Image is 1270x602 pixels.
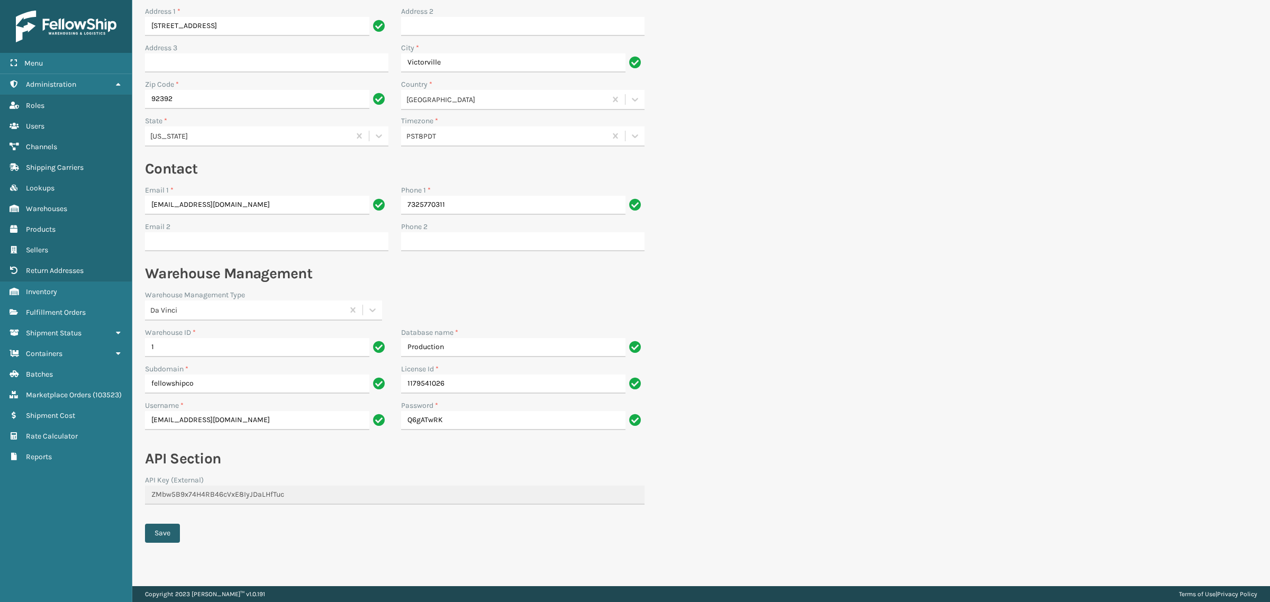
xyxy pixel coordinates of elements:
label: API Key (External) [145,475,204,486]
label: Subdomain [145,363,188,375]
span: Containers [26,349,62,358]
span: Fulfillment Orders [26,308,86,317]
span: Return Addresses [26,266,84,275]
p: Copyright 2023 [PERSON_NAME]™ v 1.0.191 [145,586,265,602]
span: Marketplace Orders [26,390,91,399]
span: Shipment Cost [26,411,75,420]
span: ( 103523 ) [93,390,122,399]
label: Zip Code [145,79,179,90]
label: Country [401,79,432,90]
div: [GEOGRAPHIC_DATA] [406,94,607,105]
div: PST8PDT [406,130,607,141]
div: | [1179,586,1257,602]
label: Address 3 [145,42,177,53]
h2: Warehouse Management [145,264,645,283]
a: Terms of Use [1179,590,1215,598]
span: Batches [26,370,53,379]
img: logo [16,11,116,42]
label: Warehouse Management Type [145,289,245,300]
label: Address 2 [401,6,433,17]
span: Sellers [26,245,48,254]
span: Menu [24,59,43,68]
label: Address 1 [145,6,180,17]
label: City [401,42,419,53]
h2: API Section [145,449,645,468]
label: Password [401,400,438,411]
label: Phone 1 [401,185,431,196]
label: Warehouse ID [145,327,196,338]
span: Roles [26,101,44,110]
button: Save [145,524,180,543]
span: Inventory [26,287,57,296]
span: Administration [26,80,76,89]
span: Shipment Status [26,329,81,338]
span: Users [26,122,44,131]
label: Timezone [401,115,438,126]
span: Warehouses [26,204,67,213]
a: Privacy Policy [1217,590,1257,598]
label: Email 1 [145,185,174,196]
span: Lookups [26,184,55,193]
div: [US_STATE] [150,130,351,141]
div: Da Vinci [150,304,344,315]
span: Channels [26,142,57,151]
span: Reports [26,452,52,461]
span: Products [26,225,56,234]
label: License Id [401,363,439,375]
span: Rate Calculator [26,432,78,441]
label: State [145,115,167,126]
label: Username [145,400,184,411]
label: Database name [401,327,458,338]
h2: Contact [145,159,645,178]
span: Shipping Carriers [26,163,84,172]
label: Phone 2 [401,221,428,232]
label: Email 2 [145,221,170,232]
